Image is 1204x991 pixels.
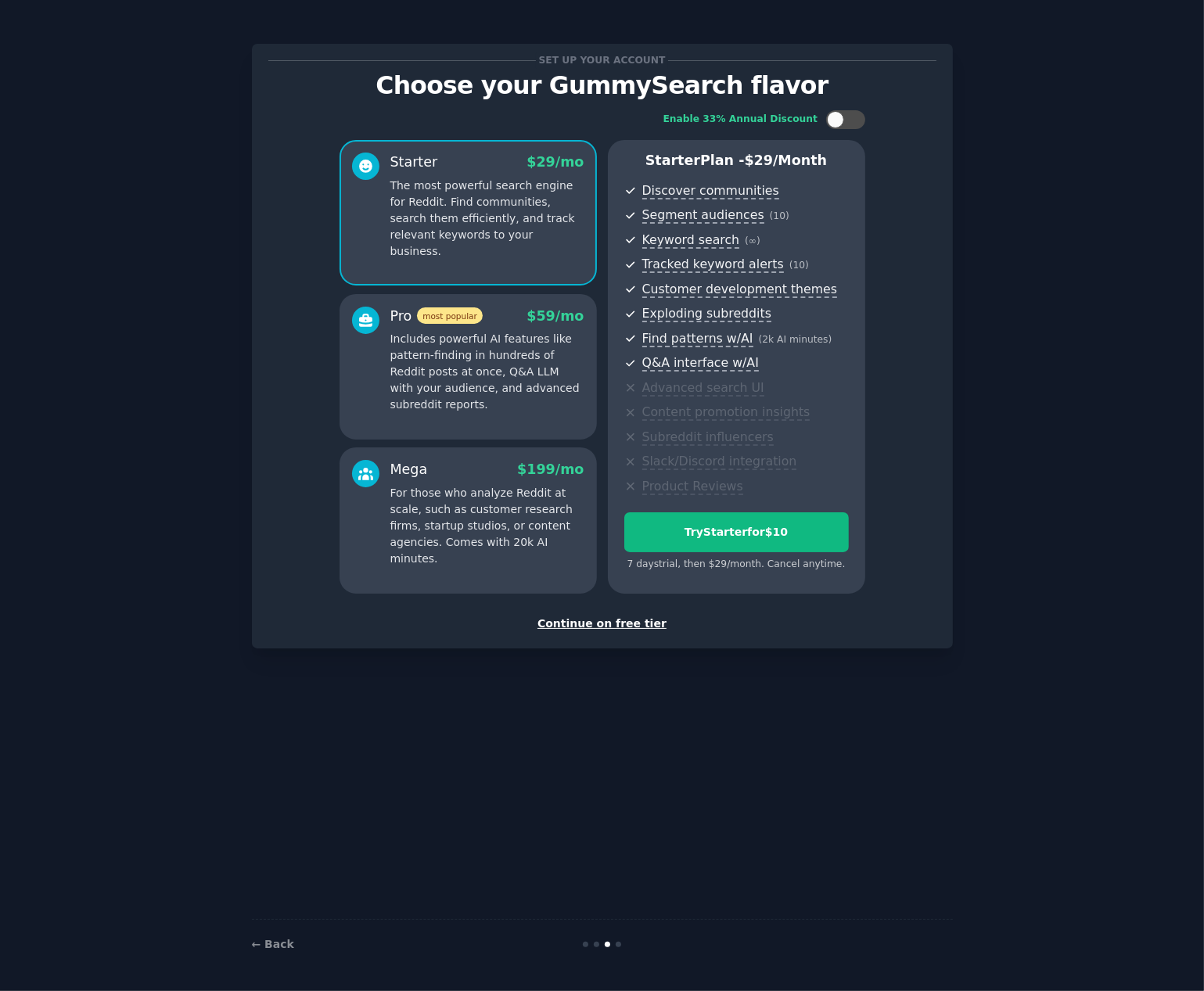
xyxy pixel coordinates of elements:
[759,334,832,345] span: ( 2k AI minutes )
[268,616,936,632] div: Continue on free tier
[625,524,848,540] div: Try Starter for $10
[517,461,584,477] span: $ 199 /mo
[390,307,483,326] div: Pro
[624,558,849,572] div: 7 days trial, then $ 29 /month . Cancel anytime.
[536,52,668,69] span: Set up your account
[390,331,584,413] p: Includes powerful AI features like pattern-finding in hundreds of Reddit posts at once, Q&A LLM w...
[527,308,584,324] span: $ 59 /mo
[624,512,849,552] button: TryStarterfor$10
[642,306,771,322] span: Exploding subreddits
[663,113,818,127] div: Enable 33% Annual Discount
[527,154,584,170] span: $ 29 /mo
[642,355,759,372] span: Q&A interface w/AI
[390,178,584,260] p: The most powerful search engine for Reddit. Find communities, search them efficiently, and track ...
[268,72,936,99] p: Choose your GummySearch flavor
[745,235,760,246] span: ( ∞ )
[642,429,774,446] span: Subreddit influencers
[642,232,740,249] span: Keyword search
[642,479,743,495] span: Product Reviews
[642,207,764,224] span: Segment audiences
[642,454,797,470] span: Slack/Discord integration
[789,260,809,271] span: ( 10 )
[642,282,838,298] span: Customer development themes
[642,404,810,421] span: Content promotion insights
[252,938,294,950] a: ← Back
[642,380,764,397] span: Advanced search UI
[390,485,584,567] p: For those who analyze Reddit at scale, such as customer research firms, startup studios, or conte...
[770,210,789,221] span: ( 10 )
[642,183,779,199] span: Discover communities
[642,331,753,347] span: Find patterns w/AI
[417,307,483,324] span: most popular
[745,153,828,168] span: $ 29 /month
[390,153,438,172] div: Starter
[390,460,428,479] div: Mega
[624,151,849,171] p: Starter Plan -
[642,257,784,273] span: Tracked keyword alerts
